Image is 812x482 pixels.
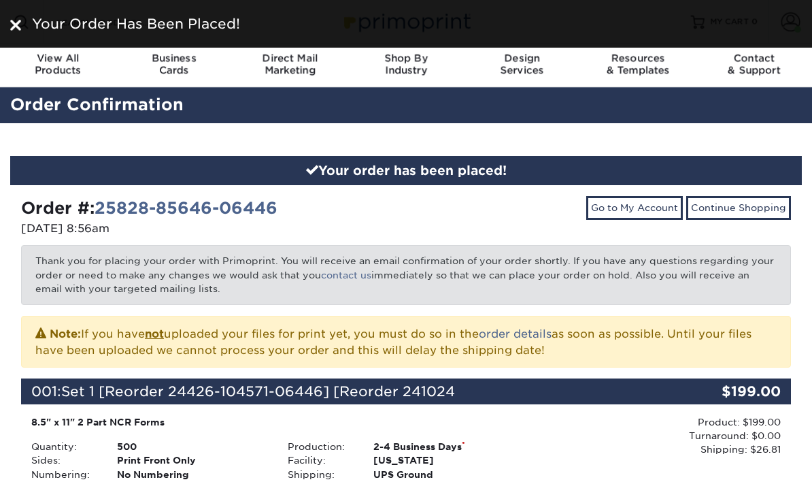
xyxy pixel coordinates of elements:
[580,52,696,76] div: & Templates
[21,379,662,404] div: 001:
[686,196,791,219] a: Continue Shopping
[363,468,535,481] div: UPS Ground
[535,415,781,457] div: Product: $199.00 Turnaround: $0.00 Shipping: $26.81
[348,44,464,87] a: Shop ByIndustry
[464,52,580,76] div: Services
[232,52,348,76] div: Marketing
[363,453,535,467] div: [US_STATE]
[21,245,791,304] p: Thank you for placing your order with Primoprint. You will receive an email confirmation of your ...
[31,415,524,429] div: 8.5" x 11" 2 Part NCR Forms
[479,327,552,340] a: order details
[21,440,107,453] div: Quantity:
[662,379,791,404] div: $199.00
[277,453,363,467] div: Facility:
[107,468,278,481] div: No Numbering
[107,440,278,453] div: 500
[145,327,164,340] b: not
[696,52,812,64] span: Contact
[21,221,396,237] p: [DATE] 8:56am
[321,270,371,280] a: contact us
[580,52,696,64] span: Resources
[232,52,348,64] span: Direct Mail
[277,440,363,453] div: Production:
[464,52,580,64] span: Design
[116,44,233,87] a: BusinessCards
[32,16,240,32] span: Your Order Has Been Placed!
[232,44,348,87] a: Direct MailMarketing
[21,453,107,467] div: Sides:
[348,52,464,76] div: Industry
[21,468,107,481] div: Numbering:
[277,468,363,481] div: Shipping:
[580,44,696,87] a: Resources& Templates
[10,156,802,186] div: Your order has been placed!
[35,325,777,359] p: If you have uploaded your files for print yet, you must do so in the as soon as possible. Until y...
[696,52,812,76] div: & Support
[10,20,21,31] img: close
[116,52,233,64] span: Business
[363,440,535,453] div: 2-4 Business Days
[107,453,278,467] div: Print Front Only
[464,44,580,87] a: DesignServices
[116,52,233,76] div: Cards
[696,44,812,87] a: Contact& Support
[586,196,683,219] a: Go to My Account
[95,198,277,218] a: 25828-85646-06446
[21,198,277,218] strong: Order #:
[348,52,464,64] span: Shop By
[50,327,81,340] strong: Note:
[61,383,455,400] span: Set 1 [Reorder 24426-104571-06446] [Reorder 241024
